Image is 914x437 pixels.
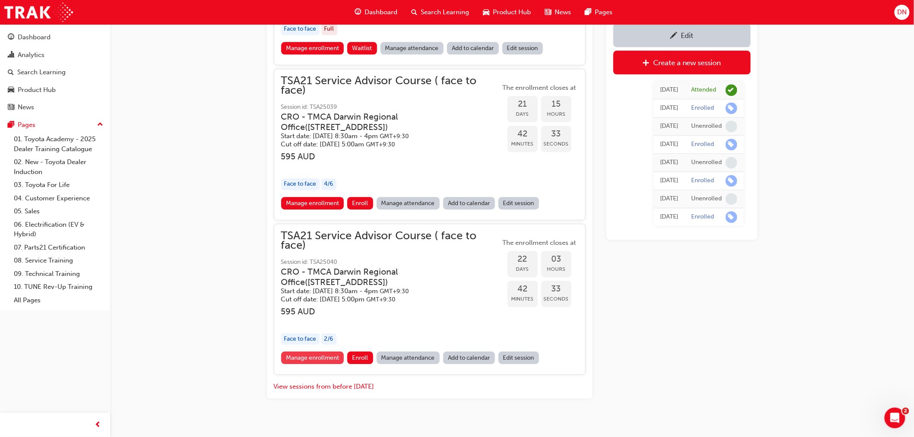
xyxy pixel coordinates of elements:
span: Session id: TSA25040 [281,257,501,267]
button: Enroll [347,197,373,209]
div: Unenrolled [692,158,722,167]
button: Waitlist [347,42,377,54]
a: guage-iconDashboard [348,3,405,21]
span: plus-icon [642,59,650,68]
span: TSA21 Service Advisor Course ( face to face) [281,76,501,95]
span: Seconds [541,294,571,304]
div: Attended [692,86,717,94]
span: 21 [508,99,538,109]
span: Australian Central Standard Time GMT+9:30 [380,288,409,295]
span: Search Learning [421,7,470,17]
span: Minutes [508,294,538,304]
div: Tue Sep 03 2024 15:33:28 GMT+0930 (Australian Central Standard Time) [660,158,679,168]
span: News [555,7,571,17]
span: car-icon [8,86,14,94]
button: View sessions from before [DATE] [274,382,374,392]
div: 2 / 6 [321,333,336,345]
h3: 595 AUD [281,307,501,317]
iframe: Intercom live chat [885,408,905,428]
span: learningRecordVerb_ENROLL-icon [726,211,737,223]
a: Create a new session [613,51,751,74]
span: Days [508,264,538,274]
a: car-iconProduct Hub [476,3,538,21]
a: news-iconNews [538,3,578,21]
span: Days [508,109,538,119]
div: Product Hub [18,85,56,95]
button: TSA21 Service Advisor Course ( face to face)Session id: TSA25040CRO - TMCA Darwin Regional Office... [281,231,578,368]
span: chart-icon [8,51,14,59]
h5: Cut off date: [DATE] 5:00am [281,140,487,149]
h3: CRO - TMCA Darwin Regional Office ( [STREET_ADDRESS] ) [281,112,487,132]
a: 08. Service Training [10,254,107,267]
a: search-iconSearch Learning [405,3,476,21]
span: search-icon [8,69,14,76]
span: guage-icon [355,7,362,18]
span: 2 [902,408,909,415]
a: Dashboard [3,29,107,45]
span: learningRecordVerb_NONE-icon [726,193,737,205]
div: Edit [681,31,694,40]
span: guage-icon [8,34,14,41]
span: prev-icon [95,420,102,431]
span: Australian Central Standard Time GMT+9:30 [366,141,395,148]
button: DN [895,5,910,20]
button: TSA21 Service Advisor Course ( face to face)Session id: TSA25039CRO - TMCA Darwin Regional Office... [281,76,578,213]
h5: Start date: [DATE] 8:30am - 4pm [281,132,487,140]
span: Hours [541,264,571,274]
a: 05. Sales [10,205,107,218]
span: Australian Central Standard Time GMT+9:30 [380,133,409,140]
div: Enrolled [692,140,714,149]
div: Mon Jun 23 2025 15:30:20 GMT+0930 (Australian Central Standard Time) [660,103,679,113]
button: Pages [3,117,107,133]
h5: Cut off date: [DATE] 5:00pm [281,295,487,304]
div: Enrolled [692,104,714,112]
div: Wed Jan 29 2025 16:10:40 GMT+1030 (Australian Central Daylight Time) [660,121,679,131]
a: Add to calendar [443,197,495,209]
span: search-icon [412,7,418,18]
a: Manage enrollment [281,197,344,209]
span: Dashboard [365,7,398,17]
a: Edit session [498,351,540,364]
a: 01. Toyota Academy - 2025 Dealer Training Catalogue [10,133,107,155]
a: 04. Customer Experience [10,192,107,205]
a: Manage attendance [377,351,440,364]
span: learningRecordVerb_ATTEND-icon [726,84,737,96]
div: Search Learning [17,67,66,77]
span: news-icon [545,7,552,18]
a: 06. Electrification (EV & Hybrid) [10,218,107,241]
h5: Start date: [DATE] 8:30am - 4pm [281,287,487,295]
a: Manage enrollment [281,351,344,364]
a: 10. TUNE Rev-Up Training [10,280,107,294]
span: car-icon [483,7,490,18]
div: Unenrolled [692,195,722,203]
div: Tue Sep 03 2024 15:33:15 GMT+0930 (Australian Central Standard Time) [660,176,679,186]
span: up-icon [97,119,103,130]
span: Seconds [541,139,571,149]
a: Analytics [3,47,107,63]
div: Wed Aug 07 2024 08:41:16 GMT+0930 (Australian Central Standard Time) [660,194,679,204]
span: learningRecordVerb_ENROLL-icon [726,139,737,150]
span: news-icon [8,104,14,111]
div: Tue Jul 01 2025 09:00:00 GMT+0930 (Australian Central Standard Time) [660,85,679,95]
span: Minutes [508,139,538,149]
span: learningRecordVerb_NONE-icon [726,120,737,132]
span: 33 [541,129,571,139]
a: 09. Technical Training [10,267,107,281]
span: Pages [595,7,613,17]
span: 42 [508,129,538,139]
a: 02. New - Toyota Dealer Induction [10,155,107,178]
a: Edit session [502,42,543,54]
a: Manage enrollment [281,42,344,54]
span: Product Hub [493,7,531,17]
span: learningRecordVerb_ENROLL-icon [726,102,737,114]
span: Enroll [352,199,368,207]
div: Unenrolled [692,122,722,130]
span: DN [897,7,907,17]
img: Trak [4,3,73,22]
div: Create a new session [653,58,721,67]
span: learningRecordVerb_NONE-icon [726,157,737,168]
div: Pages [18,120,35,130]
div: Full [321,23,337,35]
span: 15 [541,99,571,109]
